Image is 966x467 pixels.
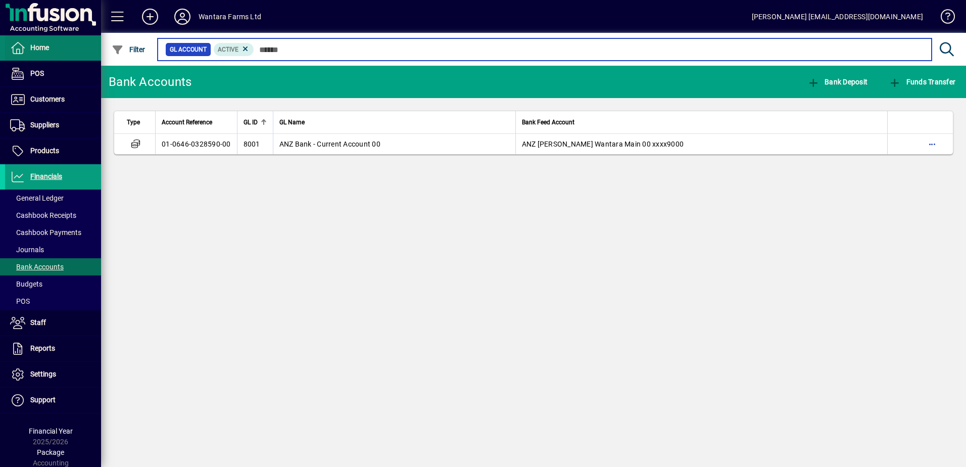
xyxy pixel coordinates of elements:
[30,318,46,326] span: Staff
[30,370,56,378] span: Settings
[10,280,42,288] span: Budgets
[886,73,958,91] button: Funds Transfer
[37,448,64,456] span: Package
[199,9,261,25] div: Wantara Farms Ltd
[30,69,44,77] span: POS
[5,241,101,258] a: Journals
[5,61,101,86] a: POS
[279,117,305,128] span: GL Name
[214,43,254,56] mat-chip: Activation Status: Active
[10,263,64,271] span: Bank Accounts
[30,121,59,129] span: Suppliers
[5,224,101,241] a: Cashbook Payments
[933,2,953,35] a: Knowledge Base
[5,310,101,336] a: Staff
[127,117,149,128] div: Type
[10,246,44,254] span: Journals
[170,44,207,55] span: GL Account
[30,147,59,155] span: Products
[805,73,871,91] button: Bank Deposit
[127,117,140,128] span: Type
[522,117,574,128] span: Bank Feed Account
[29,427,73,435] span: Financial Year
[162,117,212,128] span: Account Reference
[5,138,101,164] a: Products
[752,9,923,25] div: [PERSON_NAME] [EMAIL_ADDRESS][DOMAIN_NAME]
[5,190,101,207] a: General Ledger
[522,140,684,148] span: ANZ [PERSON_NAME] Wantara Main 00 xxxx9000
[10,228,81,237] span: Cashbook Payments
[30,43,49,52] span: Home
[244,117,267,128] div: GL ID
[5,275,101,293] a: Budgets
[244,140,260,148] span: 8001
[5,258,101,275] a: Bank Accounts
[109,40,148,59] button: Filter
[522,117,881,128] div: Bank Feed Account
[112,45,146,54] span: Filter
[10,297,30,305] span: POS
[5,362,101,387] a: Settings
[5,35,101,61] a: Home
[5,336,101,361] a: Reports
[166,8,199,26] button: Profile
[5,388,101,413] a: Support
[279,140,380,148] span: ANZ Bank - Current Account 00
[889,78,955,86] span: Funds Transfer
[134,8,166,26] button: Add
[155,134,237,154] td: 01-0646-0328590-00
[5,293,101,310] a: POS
[218,46,238,53] span: Active
[30,172,62,180] span: Financials
[30,396,56,404] span: Support
[30,95,65,103] span: Customers
[279,117,509,128] div: GL Name
[10,194,64,202] span: General Ledger
[5,87,101,112] a: Customers
[244,117,258,128] span: GL ID
[30,344,55,352] span: Reports
[5,113,101,138] a: Suppliers
[924,136,940,152] button: More options
[807,78,868,86] span: Bank Deposit
[5,207,101,224] a: Cashbook Receipts
[109,74,191,90] div: Bank Accounts
[10,211,76,219] span: Cashbook Receipts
